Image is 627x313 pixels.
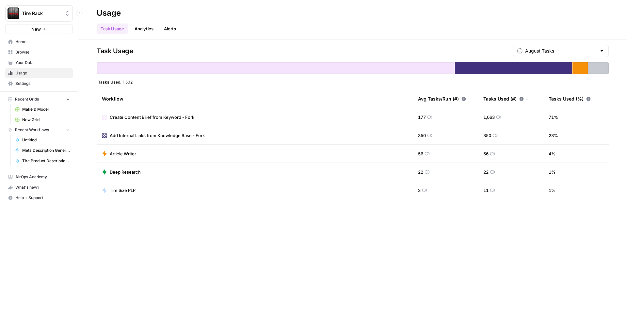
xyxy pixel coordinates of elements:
a: Usage [5,68,73,78]
span: 3 [418,187,421,194]
span: 23 % [549,132,558,139]
button: New [5,24,73,34]
a: New Grid [12,115,73,125]
button: What's new? [5,182,73,193]
span: Your Data [15,60,70,66]
a: Create Content Brief from Keyword - Fork [102,114,194,120]
span: 177 [418,114,426,120]
button: Help + Support [5,193,73,203]
a: Your Data [5,57,73,68]
span: 350 [483,132,491,139]
span: Tire Rack [22,10,61,17]
span: 56 [483,150,489,157]
a: Alerts [160,23,180,34]
span: AirOps Academy [15,174,70,180]
a: Tire Product Description (Cohort Build) [12,156,73,166]
a: Meta Description Generator (Cohort Build) [12,145,73,156]
span: 11 [483,187,489,194]
a: Article Writer [102,150,136,157]
span: New [31,26,41,32]
img: Tire Rack Logo [8,8,19,19]
div: Workflow [102,90,408,108]
span: Tasks Used: [98,79,121,85]
span: Recent Grids [15,96,39,102]
span: Meta Description Generator (Cohort Build) [22,148,70,153]
div: Tasks Used (#) [483,90,529,108]
a: Task Usage [97,23,128,34]
span: Create Content Brief from Keyword - Fork [110,114,194,120]
span: Settings [15,81,70,86]
span: Home [15,39,70,45]
span: 1,502 [123,79,133,85]
a: Analytics [131,23,157,34]
a: Make & Model [12,104,73,115]
span: Deep Research [110,169,141,175]
a: Browse [5,47,73,57]
button: Workspace: Tire Rack [5,5,73,22]
a: Home [5,37,73,47]
span: 71 % [549,114,558,120]
a: Deep Research [102,169,141,175]
span: Tire Size PLP [110,187,136,194]
div: Usage [97,8,121,18]
span: 1 % [549,187,555,194]
a: Settings [5,78,73,89]
div: Tasks Used (%) [549,90,591,108]
span: Browse [15,49,70,55]
span: Usage [15,70,70,76]
span: 1 % [549,169,555,175]
span: Make & Model [22,106,70,112]
span: Tire Product Description (Cohort Build) [22,158,70,164]
button: Recent Grids [5,94,73,104]
span: 4 % [549,150,555,157]
span: New Grid [22,117,70,123]
span: 350 [418,132,426,139]
a: Untitled [12,135,73,145]
input: August Tasks [525,48,597,54]
span: Add Internal Links from Knowledge Base - Fork [110,132,205,139]
div: Avg Tasks/Run (#) [418,90,466,108]
span: 22 [483,169,489,175]
span: 56 [418,150,423,157]
span: Article Writer [110,150,136,157]
span: 1,063 [483,114,495,120]
span: Untitled [22,137,70,143]
span: 22 [418,169,423,175]
button: Recent Workflows [5,125,73,135]
a: Add Internal Links from Knowledge Base - Fork [102,132,205,139]
span: Task Usage [97,46,133,55]
span: Help + Support [15,195,70,201]
span: Recent Workflows [15,127,49,133]
div: What's new? [6,182,72,192]
a: AirOps Academy [5,172,73,182]
a: Tire Size PLP [102,187,136,194]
